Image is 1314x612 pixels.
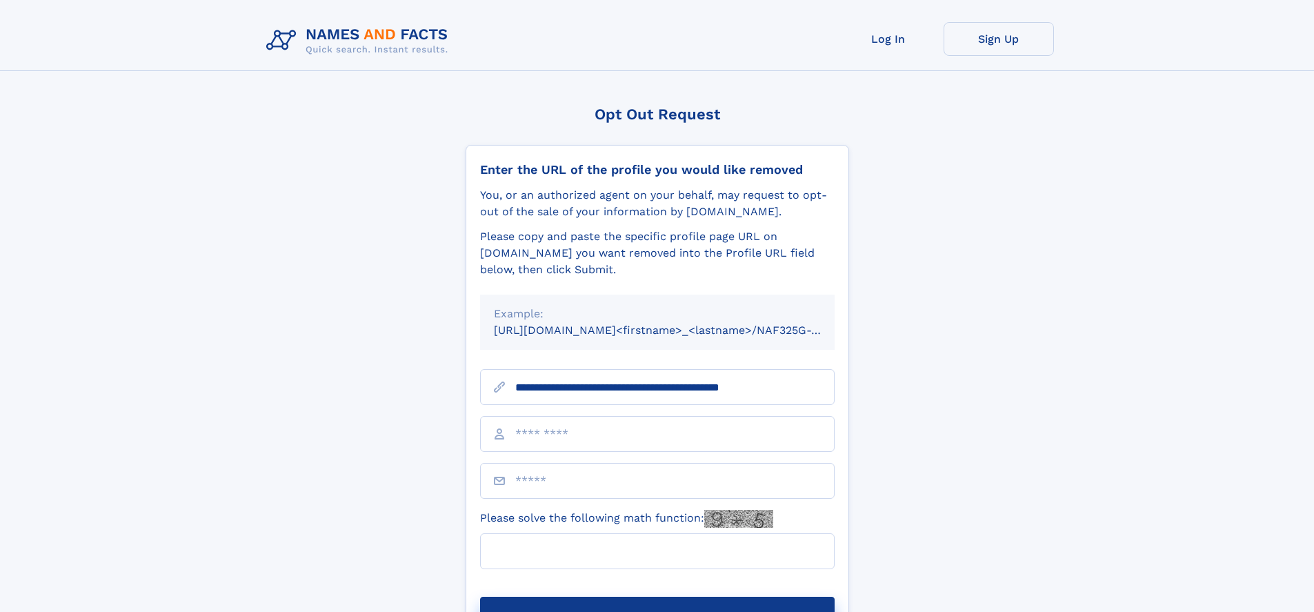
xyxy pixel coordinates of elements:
a: Sign Up [944,22,1054,56]
img: Logo Names and Facts [261,22,459,59]
label: Please solve the following math function: [480,510,773,528]
div: Example: [494,306,821,322]
div: Enter the URL of the profile you would like removed [480,162,835,177]
small: [URL][DOMAIN_NAME]<firstname>_<lastname>/NAF325G-xxxxxxxx [494,324,861,337]
div: Opt Out Request [466,106,849,123]
div: Please copy and paste the specific profile page URL on [DOMAIN_NAME] you want removed into the Pr... [480,228,835,278]
a: Log In [833,22,944,56]
div: You, or an authorized agent on your behalf, may request to opt-out of the sale of your informatio... [480,187,835,220]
